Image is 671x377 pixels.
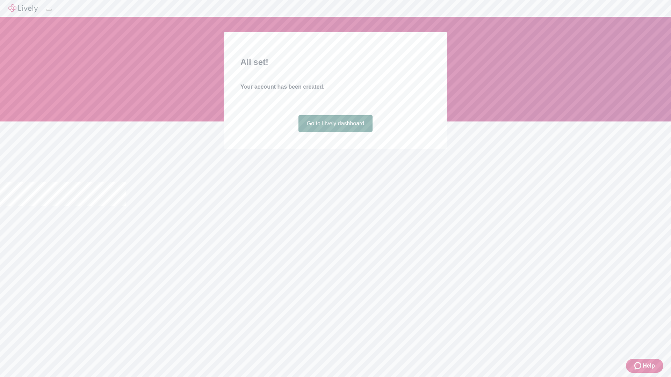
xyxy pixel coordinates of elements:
[643,362,655,370] span: Help
[240,83,431,91] h4: Your account has been created.
[46,9,52,11] button: Log out
[240,56,431,68] h2: All set!
[634,362,643,370] svg: Zendesk support icon
[298,115,373,132] a: Go to Lively dashboard
[626,359,663,373] button: Zendesk support iconHelp
[8,4,38,13] img: Lively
